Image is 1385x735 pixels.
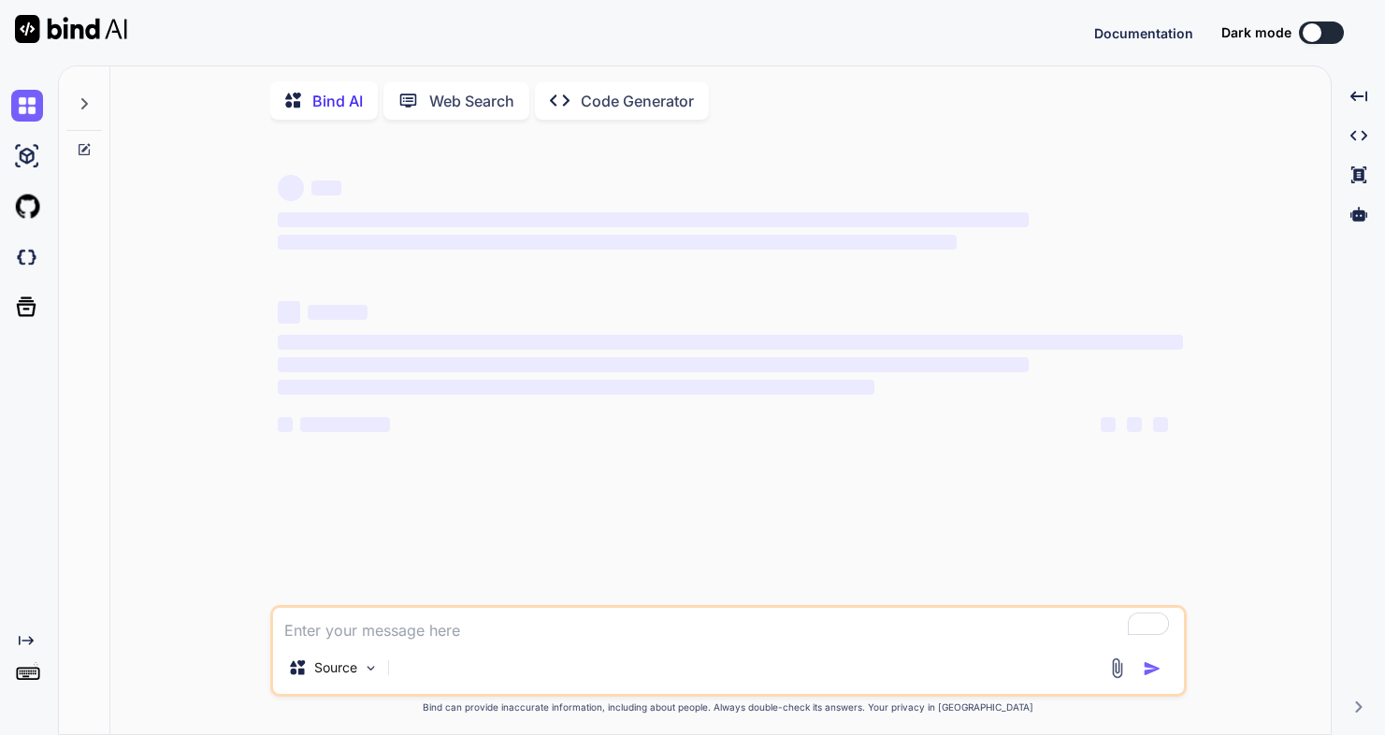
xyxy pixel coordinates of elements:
span: ‌ [278,235,957,250]
span: Documentation [1094,25,1193,41]
img: attachment [1106,657,1128,679]
p: Code Generator [581,90,694,112]
img: darkCloudIdeIcon [11,241,43,273]
img: Bind AI [15,15,127,43]
span: ‌ [278,335,1183,350]
button: Documentation [1094,23,1193,43]
span: ‌ [278,301,300,324]
span: ‌ [278,175,304,201]
textarea: To enrich screen reader interactions, please activate Accessibility in Grammarly extension settings [273,608,1184,641]
span: ‌ [278,380,875,395]
span: ‌ [1127,417,1142,432]
span: ‌ [278,417,293,432]
span: ‌ [278,212,1029,227]
p: Source [314,658,357,677]
img: Pick Models [363,660,379,676]
span: ‌ [300,417,390,432]
p: Bind AI [312,90,363,112]
span: ‌ [1101,417,1116,432]
img: icon [1143,659,1161,678]
img: chat [11,90,43,122]
span: ‌ [278,357,1029,372]
p: Bind can provide inaccurate information, including about people. Always double-check its answers.... [270,700,1187,714]
img: ai-studio [11,140,43,172]
img: githubLight [11,191,43,223]
p: Web Search [429,90,514,112]
span: ‌ [1153,417,1168,432]
span: ‌ [308,305,368,320]
span: Dark mode [1221,23,1291,42]
span: ‌ [311,180,341,195]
